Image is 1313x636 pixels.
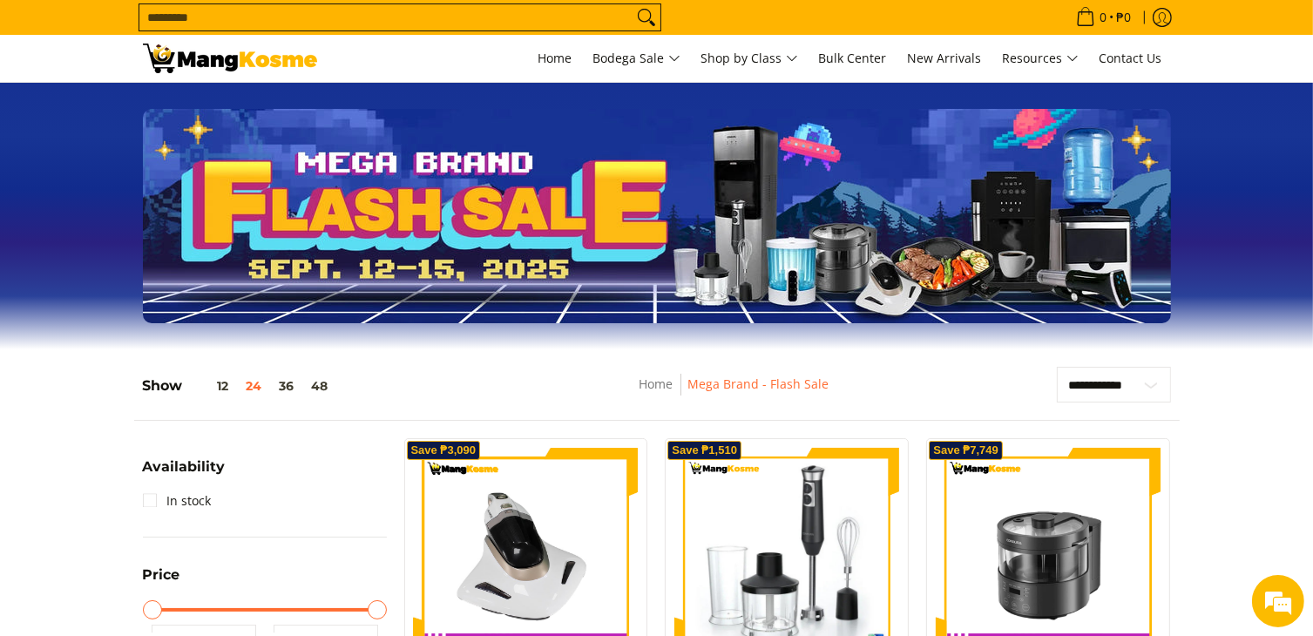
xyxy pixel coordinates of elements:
[585,35,689,82] a: Bodega Sale
[672,445,737,456] span: Save ₱1,510
[1098,11,1110,24] span: 0
[633,4,660,30] button: Search
[238,379,271,393] button: 24
[143,377,337,395] h5: Show
[933,445,998,456] span: Save ₱7,749
[143,44,317,73] img: MANG KOSME MEGA BRAND FLASH SALE: September 12-15, 2025 l Mang Kosme
[1100,50,1162,66] span: Contact Us
[701,48,798,70] span: Shop by Class
[994,35,1087,82] a: Resources
[411,445,477,456] span: Save ₱3,090
[899,35,991,82] a: New Arrivals
[303,379,337,393] button: 48
[1003,48,1079,70] span: Resources
[688,376,829,392] a: Mega Brand - Flash Sale
[518,374,951,413] nav: Breadcrumbs
[271,379,303,393] button: 36
[538,50,572,66] span: Home
[908,50,982,66] span: New Arrivals
[143,460,226,487] summary: Open
[693,35,807,82] a: Shop by Class
[143,487,212,515] a: In stock
[143,568,180,582] span: Price
[819,50,887,66] span: Bulk Center
[810,35,896,82] a: Bulk Center
[143,460,226,474] span: Availability
[640,376,673,392] a: Home
[593,48,680,70] span: Bodega Sale
[530,35,581,82] a: Home
[143,568,180,595] summary: Open
[335,35,1171,82] nav: Main Menu
[1091,35,1171,82] a: Contact Us
[1071,8,1137,27] span: •
[183,379,238,393] button: 12
[1114,11,1134,24] span: ₱0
